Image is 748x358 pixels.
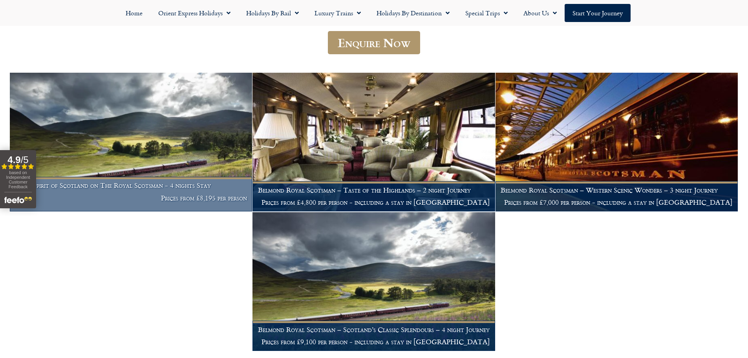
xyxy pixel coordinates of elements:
[4,4,744,22] nav: Menu
[565,4,631,22] a: Start your Journey
[258,338,490,346] p: Prices from £9,100 per person - including a stay in [GEOGRAPHIC_DATA]
[501,198,732,206] p: Prices from £7,000 per person - including a stay in [GEOGRAPHIC_DATA]
[139,17,610,26] p: Browse our range of journeys for the luxury Belmond Royal Scotsman train – remember all our holid...
[258,186,490,194] h1: Belmond Royal Scotsman – Taste of the Highlands – 2 night Journey
[15,194,247,202] p: Prices from £8,195 per person
[369,4,457,22] a: Holidays by Destination
[15,182,247,189] h1: Wild Spirit of Scotland on The Royal Scotsman - 4 nights Stay
[238,4,307,22] a: Holidays by Rail
[501,186,732,194] h1: Belmond Royal Scotsman – Western Scenic Wonders – 3 night Journey
[252,73,495,212] a: Belmond Royal Scotsman – Taste of the Highlands – 2 night Journey Prices from £4,800 per person -...
[10,73,252,212] a: Wild Spirit of Scotland on The Royal Scotsman - 4 nights Stay Prices from £8,195 per person
[258,326,490,334] h1: Belmond Royal Scotsman – Scotland’s Classic Splendours – 4 night Journey
[328,31,420,54] a: Enquire Now
[118,4,150,22] a: Home
[457,4,516,22] a: Special Trips
[307,4,369,22] a: Luxury Trains
[150,4,238,22] a: Orient Express Holidays
[496,73,738,211] img: The Royal Scotsman Planet Rail Holidays
[496,73,738,212] a: Belmond Royal Scotsman – Western Scenic Wonders – 3 night Journey Prices from £7,000 per person -...
[516,4,565,22] a: About Us
[258,198,490,206] p: Prices from £4,800 per person - including a stay in [GEOGRAPHIC_DATA]
[252,212,495,351] a: Belmond Royal Scotsman – Scotland’s Classic Splendours – 4 night Journey Prices from £9,100 per p...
